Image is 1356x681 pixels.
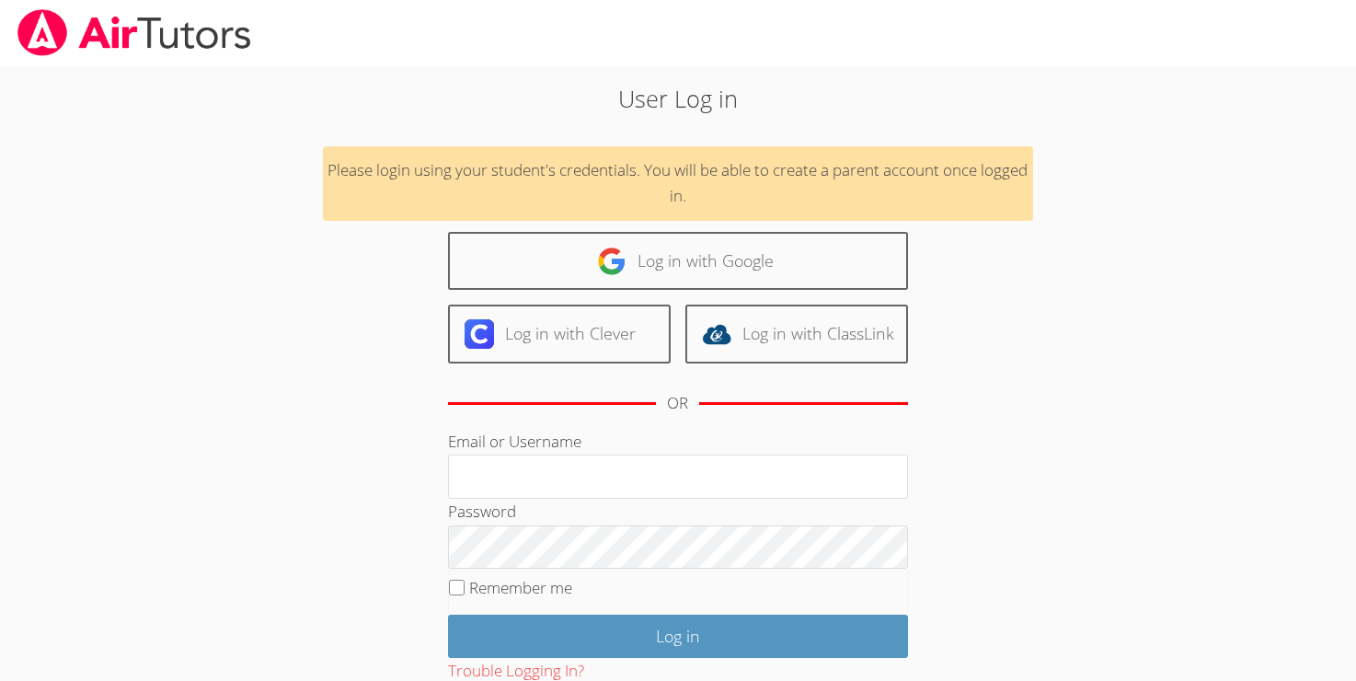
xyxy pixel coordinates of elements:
a: Log in with ClassLink [685,305,908,363]
img: airtutors_banner-c4298cdbf04f3fff15de1276eac7730deb9818008684d7c2e4769d2f7ddbe033.png [16,9,253,56]
input: Log in [448,615,908,658]
a: Log in with Google [448,232,908,290]
div: Please login using your student's credentials. You will be able to create a parent account once l... [323,146,1033,222]
label: Email or Username [448,431,581,452]
img: classlink-logo-d6bb404cc1216ec64c9a2012d9dc4662098be43eaf13dc465df04b49fa7ab582.svg [702,319,731,349]
label: Remember me [469,577,572,598]
h2: User Log in [312,81,1044,116]
img: clever-logo-6eab21bc6e7a338710f1a6ff85c0baf02591cd810cc4098c63d3a4b26e2feb20.svg [465,319,494,349]
label: Password [448,501,516,522]
img: google-logo-50288ca7cdecda66e5e0955fdab243c47b7ad437acaf1139b6f446037453330a.svg [597,247,626,276]
div: OR [667,390,688,417]
a: Log in with Clever [448,305,671,363]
